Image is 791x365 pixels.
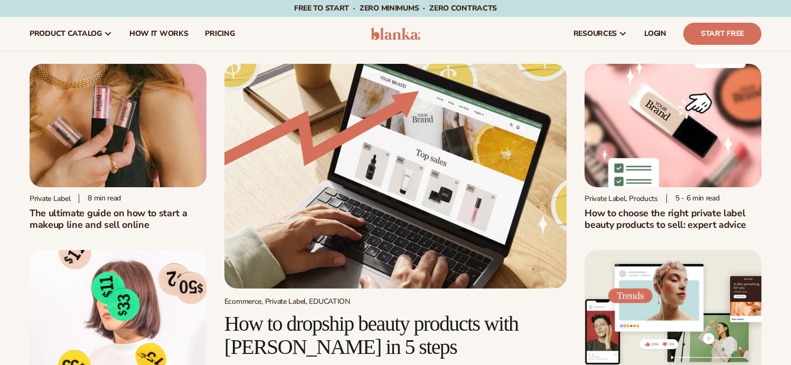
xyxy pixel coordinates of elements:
div: Private label [30,194,70,203]
span: pricing [205,30,234,38]
span: How It Works [129,30,189,38]
div: 5 - 6 min read [666,194,720,203]
img: Private Label Beauty Products Click [585,64,761,187]
a: Person holding branded make up with a solid pink background Private label 8 min readThe ultimate ... [30,64,206,230]
div: Ecommerce, Private Label, EDUCATION [224,297,567,306]
h2: How to dropship beauty products with [PERSON_NAME] in 5 steps [224,312,567,359]
div: Private Label, Products [585,194,658,203]
a: pricing [196,17,243,51]
a: product catalog [21,17,121,51]
img: Person holding branded make up with a solid pink background [30,64,206,187]
a: Start Free [683,23,761,45]
div: 8 min read [79,194,121,203]
h2: How to choose the right private label beauty products to sell: expert advice [585,207,761,230]
span: resources [573,30,617,38]
h1: The ultimate guide on how to start a makeup line and sell online [30,207,206,230]
a: LOGIN [636,17,675,51]
img: logo [371,27,421,40]
a: How It Works [121,17,197,51]
a: resources [565,17,636,51]
span: Free to start · ZERO minimums · ZERO contracts [294,3,497,13]
a: Private Label Beauty Products Click Private Label, Products 5 - 6 min readHow to choose the right... [585,64,761,230]
span: product catalog [30,30,102,38]
img: Growing money with ecommerce [224,64,567,289]
span: LOGIN [644,30,666,38]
